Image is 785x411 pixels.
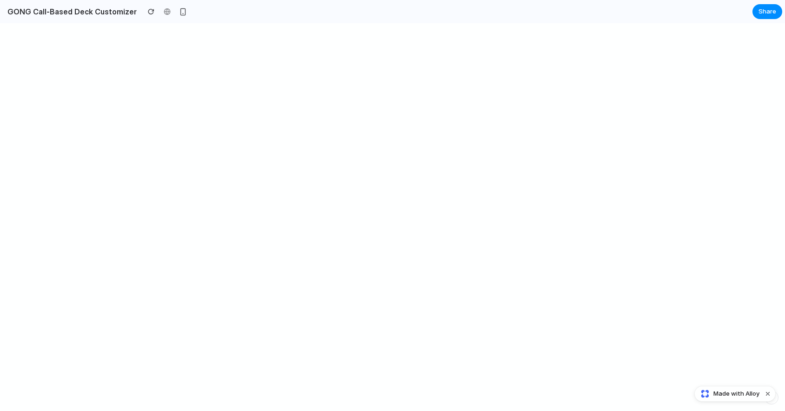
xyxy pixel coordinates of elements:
span: Share [758,7,776,16]
h2: GONG Call-Based Deck Customizer [4,6,137,17]
button: Share [752,4,782,19]
a: Made with Alloy [695,389,760,398]
button: Dismiss watermark [762,388,773,399]
span: Made with Alloy [713,389,759,398]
